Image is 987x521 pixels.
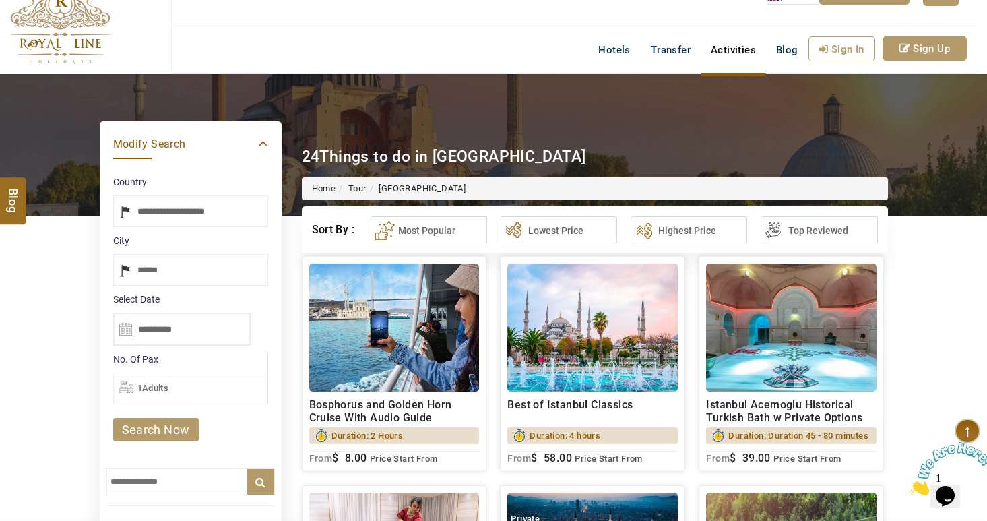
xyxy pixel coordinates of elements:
sub: From [309,453,333,464]
span: Price Start From [773,454,841,464]
h2: Istanbul Acemoglu Historical Turkish Bath w Private Options [706,398,877,424]
h2: Bosphorus and Golden Horn Cruise With Audio Guide [309,398,480,424]
iframe: chat widget [903,437,987,501]
button: Lowest Price [501,216,617,243]
button: Top Reviewed [761,216,877,243]
span: 58.00 [544,452,572,464]
span: 1 [5,5,11,17]
a: Blog [766,36,808,63]
span: Blog [776,44,798,56]
li: [GEOGRAPHIC_DATA] [367,183,466,195]
a: Home [312,183,336,193]
span: Duration: 2 Hours [331,427,404,444]
button: Most Popular [371,216,487,243]
a: Bosphorus and Golden Horn Cruise With Audio GuideDuration: 2 HoursFrom$ 8.00 Price Start From [302,256,487,472]
sub: From [507,453,531,464]
span: $ [531,452,537,464]
img: Chat attention grabber [5,5,89,59]
span: 8.00 [345,452,367,464]
a: search now [113,418,199,441]
span: Things to do in [GEOGRAPHIC_DATA] [319,148,585,166]
a: Istanbul Acemoglu Historical Turkish Bath w Private OptionsDuration: Duration 45 - 80 minutesFrom... [699,256,884,472]
sub: From [706,453,730,464]
div: Sort By : [312,216,357,243]
a: Hotels [588,36,640,63]
span: $ [730,452,736,464]
span: Duration: Duration 45 - 80 minutes [728,427,868,444]
a: Tour [348,183,367,193]
a: Activities [701,36,766,63]
label: Select Date [113,293,268,306]
span: Price Start From [370,454,437,464]
img: blue%20mosque.jpg [507,264,678,392]
span: 1Adults [137,383,169,393]
label: No. Of Pax [113,353,267,366]
a: Modify Search [113,135,268,152]
h2: Best of Istanbul Classics [507,398,678,424]
span: $ [332,452,338,464]
span: Duration: 4 hours [530,427,600,444]
span: 24 [302,148,320,166]
a: Best of Istanbul ClassicsDuration: 4 hoursFrom$ 58.00 Price Start From [500,256,685,472]
img: 98.jpg [706,264,877,392]
span: Price Start From [575,454,642,464]
img: 1.jpg [309,264,480,392]
a: Sign Up [883,36,967,61]
a: Transfer [641,36,701,63]
button: Highest Price [631,216,747,243]
label: City [113,234,268,247]
label: Country [113,175,268,189]
span: Blog [5,188,22,200]
a: Sign In [808,36,875,61]
span: 39.00 [742,452,771,464]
